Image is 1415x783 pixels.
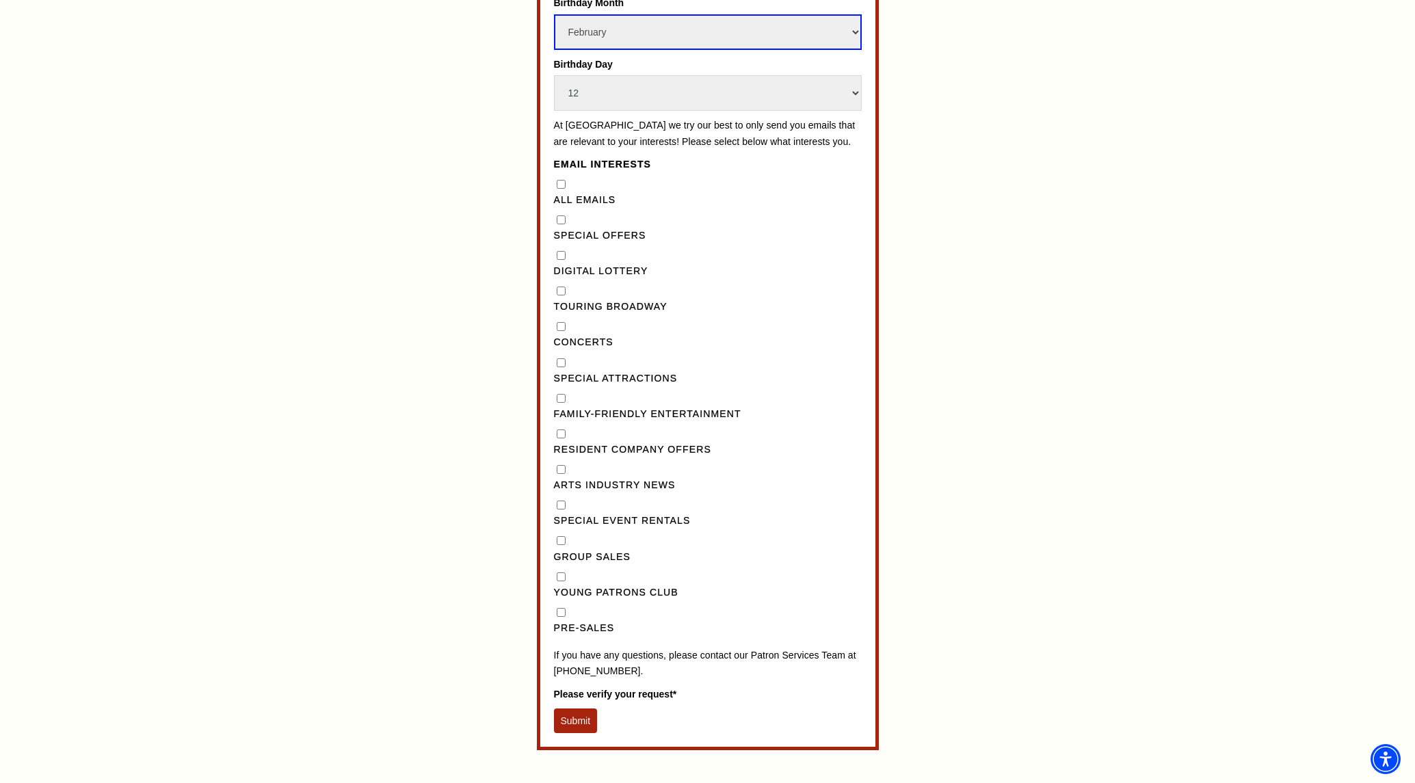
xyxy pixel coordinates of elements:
label: Arts Industry News [554,477,862,494]
p: If you have any questions, please contact our Patron Services Team at [PHONE_NUMBER]. [554,648,862,680]
div: Accessibility Menu [1371,744,1401,774]
label: Digital Lottery [554,263,862,280]
label: Special Offers [554,228,862,244]
label: Resident Company Offers [554,442,862,458]
label: Special Event Rentals [554,513,862,529]
legend: Email Interests [554,157,652,173]
label: Touring Broadway [554,299,862,315]
label: All Emails [554,192,862,209]
label: Group Sales [554,549,862,566]
label: Please verify your request* [554,687,862,702]
label: Pre-Sales [554,620,862,637]
label: Birthday Day [554,57,862,72]
button: Submit [554,708,598,733]
label: Family-Friendly Entertainment [554,406,862,423]
label: Young Patrons Club [554,585,862,601]
p: At [GEOGRAPHIC_DATA] we try our best to only send you emails that are relevant to your interests!... [554,118,862,150]
label: Special Attractions [554,371,862,387]
label: Concerts [554,334,862,351]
